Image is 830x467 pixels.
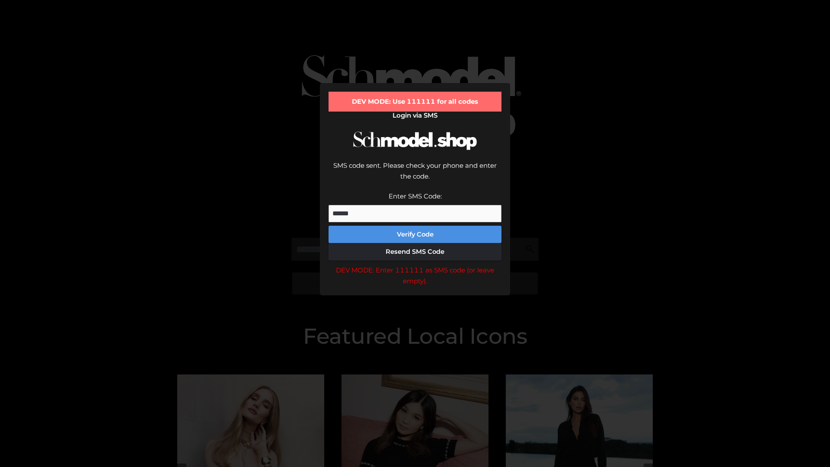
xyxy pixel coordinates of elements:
div: DEV MODE: Enter 111111 as SMS code (or leave empty). [329,265,501,287]
div: SMS code sent. Please check your phone and enter the code. [329,160,501,191]
button: Resend SMS Code [329,243,501,260]
label: Enter SMS Code: [389,192,442,200]
h2: Login via SMS [329,112,501,119]
div: DEV MODE: Use 111111 for all codes [329,92,501,112]
img: Schmodel Logo [350,124,480,158]
button: Verify Code [329,226,501,243]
